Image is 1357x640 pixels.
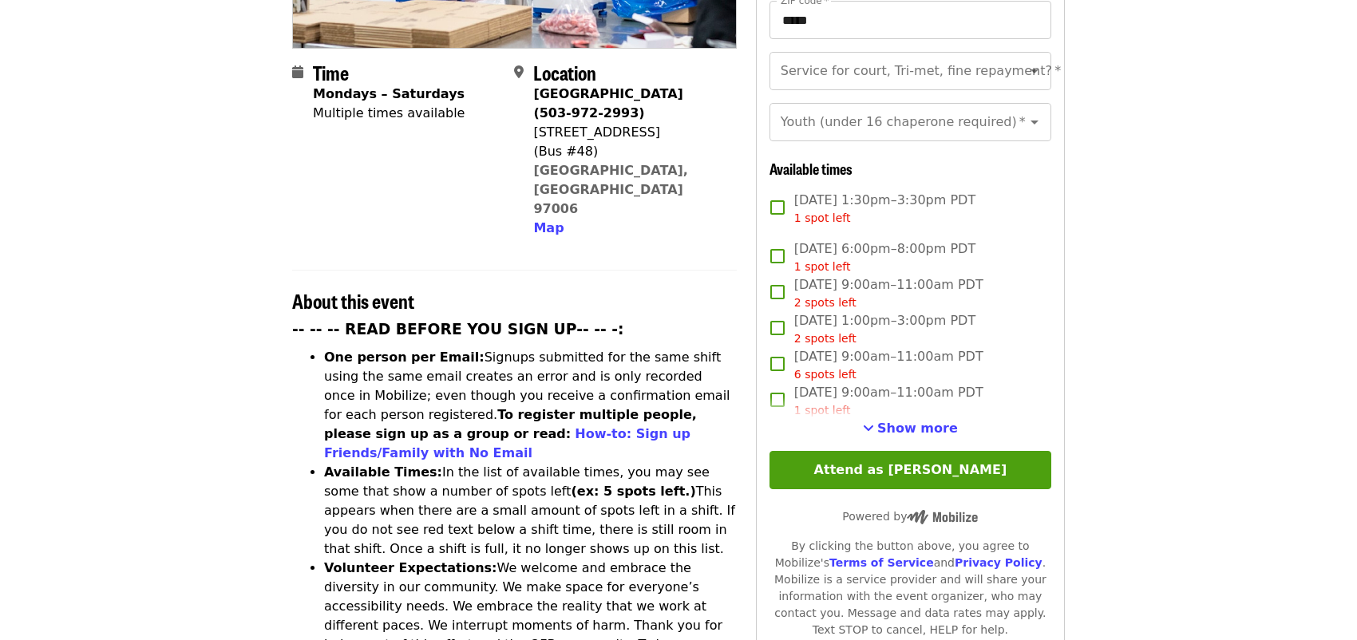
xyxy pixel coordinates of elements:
strong: Mondays – Saturdays [313,86,465,101]
span: [DATE] 9:00am–11:00am PDT [794,347,983,383]
a: How-to: Sign up Friends/Family with No Email [324,426,690,460]
img: Powered by Mobilize [907,510,978,524]
span: 1 spot left [794,404,851,417]
strong: [GEOGRAPHIC_DATA] (503-972-2993) [533,86,682,120]
strong: Available Times: [324,464,442,480]
li: Signups submitted for the same shift using the same email creates an error and is only recorded o... [324,348,737,463]
div: Multiple times available [313,104,465,123]
span: 2 spots left [794,332,857,345]
button: Open [1023,60,1046,82]
span: [DATE] 6:00pm–8:00pm PDT [794,239,975,275]
span: [DATE] 1:30pm–3:30pm PDT [794,191,975,227]
span: Powered by [842,510,978,523]
span: Time [313,58,349,86]
a: [GEOGRAPHIC_DATA], [GEOGRAPHIC_DATA] 97006 [533,163,688,216]
div: [STREET_ADDRESS] [533,123,723,142]
i: map-marker-alt icon [514,65,524,80]
span: 1 spot left [794,260,851,273]
strong: To register multiple people, please sign up as a group or read: [324,407,697,441]
span: [DATE] 9:00am–11:00am PDT [794,383,983,419]
strong: One person per Email: [324,350,485,365]
span: [DATE] 1:00pm–3:00pm PDT [794,311,975,347]
span: Show more [877,421,958,436]
div: By clicking the button above, you agree to Mobilize's and . Mobilize is a service provider and wi... [769,538,1051,638]
input: ZIP code [769,1,1051,39]
strong: Volunteer Expectations: [324,560,497,575]
span: Location [533,58,596,86]
strong: -- -- -- READ BEFORE YOU SIGN UP-- -- -: [292,321,624,338]
span: 2 spots left [794,296,857,309]
span: About this event [292,286,414,314]
span: 1 spot left [794,211,851,224]
button: See more timeslots [863,419,958,438]
i: calendar icon [292,65,303,80]
button: Map [533,219,564,238]
li: In the list of available times, you may see some that show a number of spots left This appears wh... [324,463,737,559]
span: Available times [769,158,853,179]
a: Terms of Service [829,556,934,569]
span: 6 spots left [794,368,857,381]
a: Privacy Policy [955,556,1042,569]
div: (Bus #48) [533,142,723,161]
button: Open [1023,111,1046,133]
span: [DATE] 9:00am–11:00am PDT [794,275,983,311]
span: Map [533,220,564,235]
strong: (ex: 5 spots left.) [571,484,695,499]
button: Attend as [PERSON_NAME] [769,451,1051,489]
